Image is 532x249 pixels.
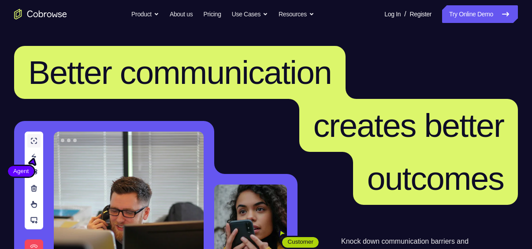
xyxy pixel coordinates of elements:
[313,107,504,144] span: creates better
[203,5,221,23] a: Pricing
[14,9,67,19] a: Go to the home page
[367,160,504,197] span: outcomes
[131,5,159,23] button: Product
[232,5,268,23] button: Use Cases
[28,54,331,91] span: Better communication
[410,5,432,23] a: Register
[384,5,401,23] a: Log In
[404,9,406,19] span: /
[279,5,314,23] button: Resources
[170,5,193,23] a: About us
[442,5,518,23] a: Try Online Demo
